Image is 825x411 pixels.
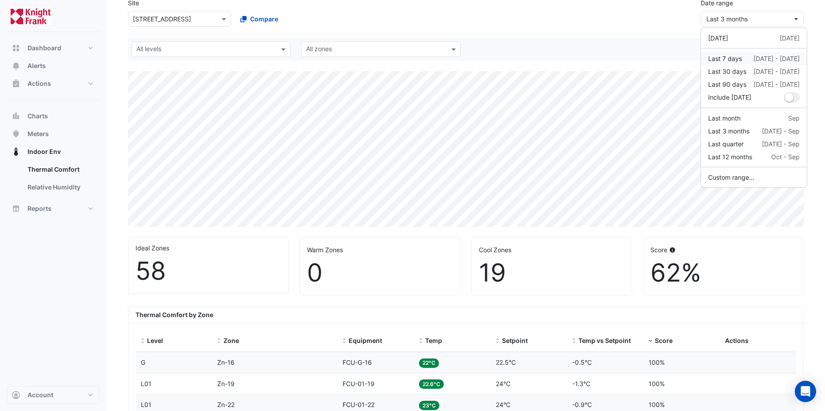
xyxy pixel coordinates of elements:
button: Meters [7,125,100,143]
button: Last 7 days [DATE] - [DATE] [701,52,807,65]
span: -0.5°C [572,359,592,366]
span: Zn-16 [217,359,235,366]
button: Reports [7,200,100,218]
button: Last 3 months [701,11,804,27]
div: Last 7 days [708,54,742,63]
div: [DATE] - [DATE] [753,80,800,89]
div: [DATE] - [DATE] [753,54,800,63]
div: Oct - Sep [771,152,800,161]
app-icon: Charts [12,112,20,121]
span: -1.3°C [572,380,590,387]
div: [DATE] - Sep [762,139,800,149]
span: Reports [28,204,52,213]
button: Last 3 months [DATE] - Sep [701,125,807,137]
span: 100% [649,380,665,387]
span: Score [655,337,673,344]
span: Alerts [28,61,46,70]
span: Temp [425,337,442,344]
app-icon: Dashboard [12,44,20,52]
div: [DATE] [708,33,728,43]
span: Actions [28,79,51,88]
button: Last 90 days [DATE] - [DATE] [701,78,807,91]
div: 58 [136,256,281,286]
span: Setpoint [502,337,528,344]
div: Cool Zones [479,245,625,254]
app-icon: Actions [12,79,20,88]
div: All zones [305,44,332,56]
span: Charts [28,112,48,121]
span: Actions [725,337,749,344]
span: L01 [141,401,151,408]
button: Alerts [7,57,100,75]
span: 22°C [419,359,439,368]
span: 100% [649,359,665,366]
button: Last month Sep [701,112,807,125]
button: Account [7,386,100,404]
span: Temp vs Setpoint [578,337,631,344]
button: Actions [7,75,100,93]
span: Zn-22 [217,401,235,408]
app-icon: Reports [12,204,20,213]
span: Indoor Env [28,147,61,156]
span: 22.6°C [419,379,444,389]
div: 19 [479,258,625,288]
span: G [141,359,145,366]
div: Warm Zones [307,245,453,254]
div: Last 30 days [708,67,746,76]
button: Compare [235,11,284,27]
div: Last month [708,113,741,123]
span: 24°C [496,401,510,408]
button: [DATE] [DATE] [701,32,807,44]
button: Charts [7,107,100,125]
a: Relative Humidity [20,178,100,196]
div: Score [650,245,796,254]
button: Custom range... [701,171,807,184]
span: Account [28,391,53,399]
button: Last quarter [DATE] - Sep [701,137,807,150]
span: FCU-01-22 [343,401,375,408]
span: L01 [141,380,151,387]
div: Indoor Env [7,161,100,200]
span: Zn-19 [217,380,235,387]
div: 62% [650,258,796,288]
span: FCU-G-16 [343,359,372,366]
app-icon: Alerts [12,61,20,70]
div: dropDown [701,28,807,188]
span: Compare [250,14,278,24]
span: 22.5°C [496,359,516,366]
div: Sep [788,113,800,123]
span: Equipment [349,337,382,344]
button: Dashboard [7,39,100,57]
div: Ideal Zones [136,243,281,253]
img: Company Logo [11,7,51,25]
div: [DATE] - [DATE] [753,67,800,76]
button: Indoor Env [7,143,100,161]
div: All levels [135,44,161,56]
span: 100% [649,401,665,408]
span: 24°C [496,380,510,387]
span: Meters [28,129,49,138]
span: Level [147,337,163,344]
span: 01 Jul 25 - 30 Sep 25 [706,15,748,23]
div: [DATE] - Sep [762,126,800,136]
div: Last 3 months [708,126,749,136]
div: 0 [307,258,453,288]
div: Last 12 months [708,152,752,161]
span: Dashboard [28,44,61,52]
span: Zone [223,337,239,344]
a: Thermal Comfort [20,161,100,178]
div: Open Intercom Messenger [795,381,816,402]
app-icon: Indoor Env [12,147,20,156]
span: 23°C [419,401,439,410]
b: Thermal Comfort by Zone [136,311,213,318]
label: Include [DATE] [708,93,751,102]
div: Last quarter [708,139,744,149]
div: Last 90 days [708,80,746,89]
div: [DATE] [780,33,800,43]
button: Last 12 months Oct - Sep [701,150,807,163]
span: FCU-01-19 [343,380,375,387]
button: Last 30 days [DATE] - [DATE] [701,65,807,78]
span: -0.9°C [572,401,592,408]
app-icon: Meters [12,129,20,138]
